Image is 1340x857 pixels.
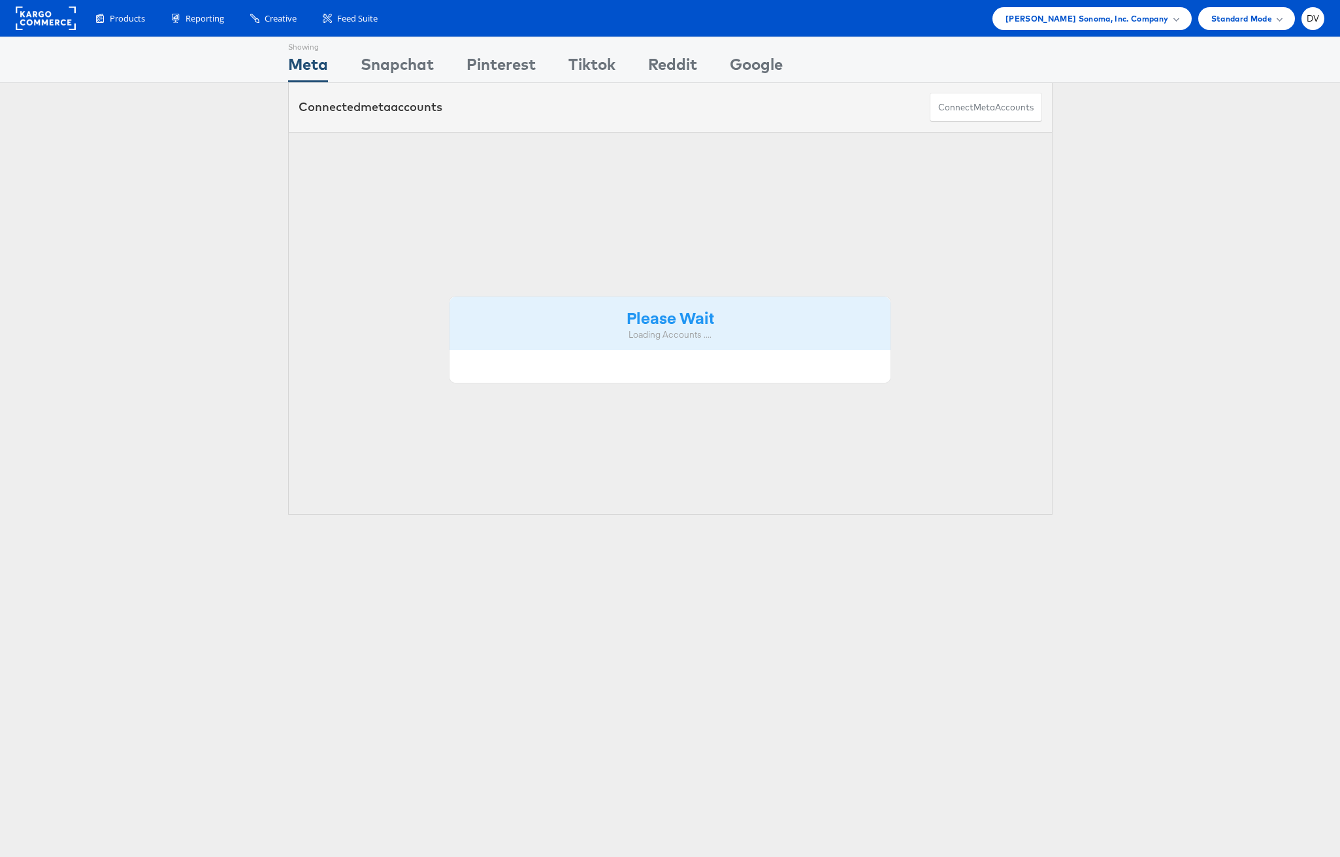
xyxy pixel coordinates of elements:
div: Meta [288,53,328,82]
div: Showing [288,37,328,53]
div: Reddit [648,53,697,82]
span: meta [361,99,391,114]
div: Loading Accounts .... [459,329,881,341]
div: Google [730,53,783,82]
span: meta [973,101,995,114]
span: Feed Suite [337,12,378,25]
div: Snapchat [361,53,434,82]
strong: Please Wait [627,306,714,328]
span: Standard Mode [1211,12,1272,25]
button: ConnectmetaAccounts [930,93,1042,122]
span: Creative [265,12,297,25]
div: Tiktok [568,53,615,82]
span: DV [1307,14,1320,23]
div: Connected accounts [299,99,442,116]
span: Reporting [186,12,224,25]
span: [PERSON_NAME] Sonoma, Inc. Company [1005,12,1169,25]
span: Products [110,12,145,25]
div: Pinterest [466,53,536,82]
